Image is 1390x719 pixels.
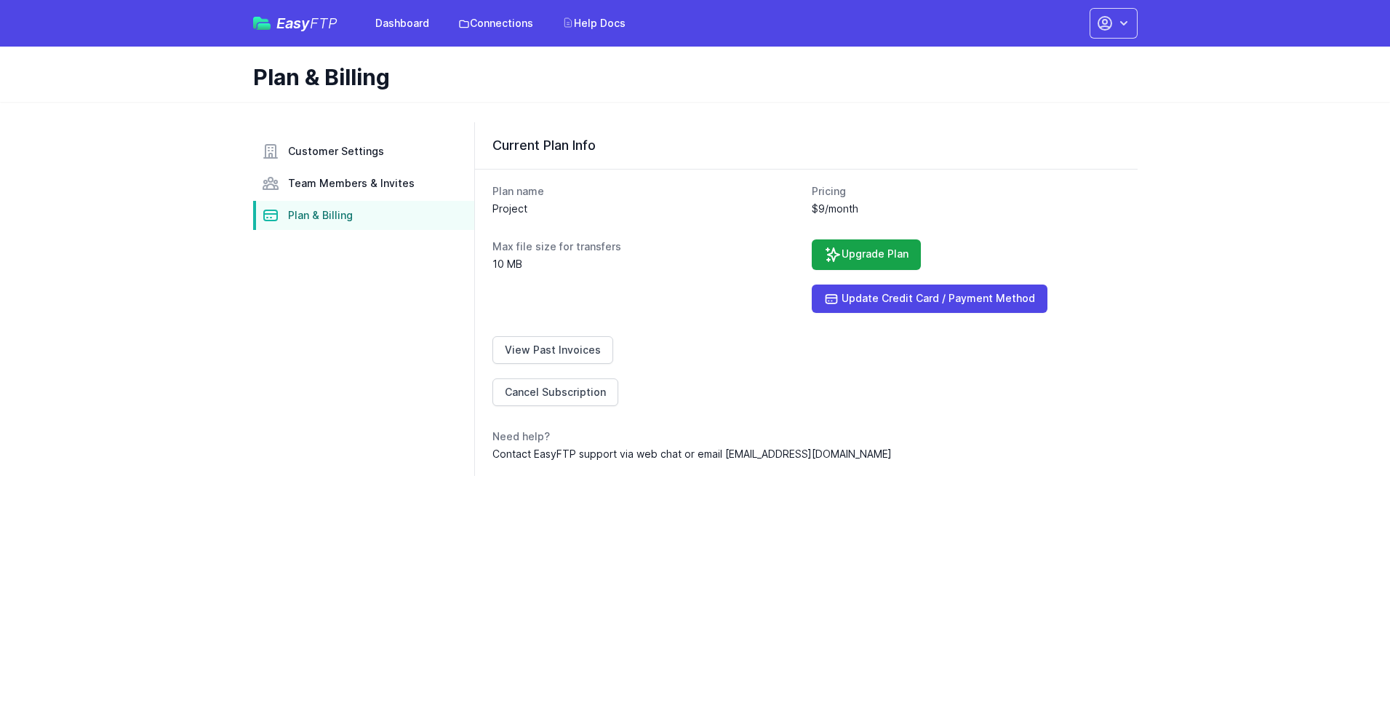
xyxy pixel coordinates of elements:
[492,184,801,199] dt: Plan name
[812,239,921,270] a: Upgrade Plan
[310,15,337,32] span: FTP
[253,137,474,166] a: Customer Settings
[253,17,271,30] img: easyftp_logo.png
[253,16,337,31] a: EasyFTP
[253,169,474,198] a: Team Members & Invites
[812,202,1120,216] dd: $9/month
[288,176,415,191] span: Team Members & Invites
[492,429,1120,444] dt: Need help?
[492,202,801,216] dd: Project
[492,257,801,271] dd: 10 MB
[492,447,1120,461] dd: Contact EasyFTP support via web chat or email [EMAIL_ADDRESS][DOMAIN_NAME]
[492,137,1120,154] h3: Current Plan Info
[253,64,1126,90] h1: Plan & Billing
[253,201,474,230] a: Plan & Billing
[450,10,542,36] a: Connections
[367,10,438,36] a: Dashboard
[492,378,618,406] a: Cancel Subscription
[492,239,801,254] dt: Max file size for transfers
[812,285,1047,313] a: Update Credit Card / Payment Method
[812,184,1120,199] dt: Pricing
[554,10,634,36] a: Help Docs
[276,16,337,31] span: Easy
[288,144,384,159] span: Customer Settings
[288,208,353,223] span: Plan & Billing
[492,336,613,364] a: View Past Invoices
